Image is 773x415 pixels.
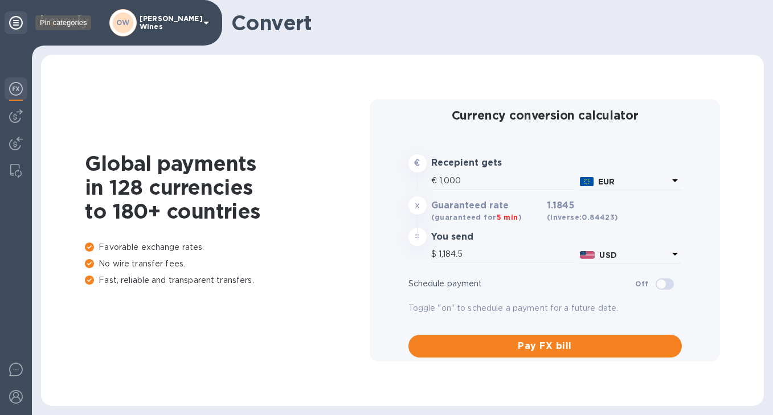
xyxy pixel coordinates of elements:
[580,251,595,259] img: USD
[408,302,682,314] p: Toggle "on" to schedule a payment for a future date.
[231,11,755,35] h1: Convert
[408,108,682,122] h2: Currency conversion calculator
[431,246,439,263] div: $
[439,246,575,263] input: Amount
[431,200,542,211] h3: Guaranteed rate
[414,158,420,167] strong: €
[599,250,616,260] b: USD
[431,158,542,169] h3: Recepient gets
[408,196,427,215] div: x
[635,280,648,288] b: Off
[439,172,575,190] input: Amount
[408,278,636,290] p: Schedule payment
[9,82,23,96] img: Foreign exchange
[408,228,427,246] div: =
[85,151,370,223] h1: Global payments in 128 currencies to 180+ countries
[431,232,542,243] h3: You send
[547,213,619,221] b: (inverse: 0.84423 )
[408,335,682,358] button: Pay FX bill
[431,172,439,190] div: €
[41,15,89,28] img: Logo
[85,241,370,253] p: Favorable exchange rates.
[497,213,518,221] span: 5 min
[418,339,673,353] span: Pay FX bill
[547,200,619,223] h3: 1.1845
[116,18,130,27] b: OW
[431,213,522,221] b: (guaranteed for )
[598,177,615,186] b: EUR
[85,258,370,270] p: No wire transfer fees.
[140,15,197,31] p: [PERSON_NAME] Wines
[85,274,370,286] p: Fast, reliable and transparent transfers.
